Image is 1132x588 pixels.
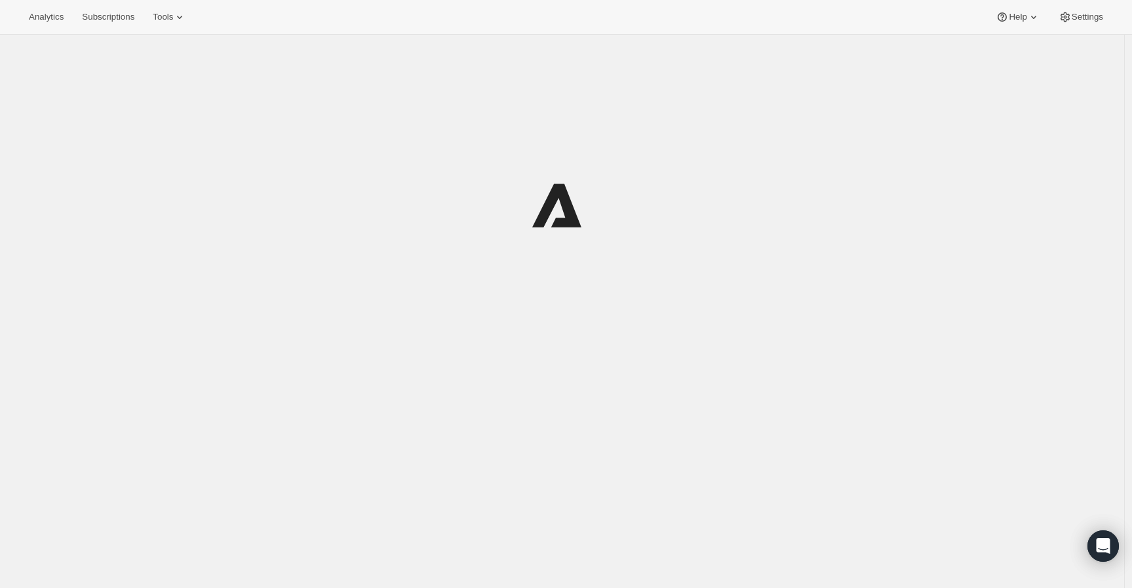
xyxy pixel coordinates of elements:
[988,8,1047,26] button: Help
[29,12,64,22] span: Analytics
[74,8,142,26] button: Subscriptions
[82,12,134,22] span: Subscriptions
[1009,12,1026,22] span: Help
[1087,530,1119,562] div: Open Intercom Messenger
[153,12,173,22] span: Tools
[1051,8,1111,26] button: Settings
[21,8,71,26] button: Analytics
[1072,12,1103,22] span: Settings
[145,8,194,26] button: Tools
